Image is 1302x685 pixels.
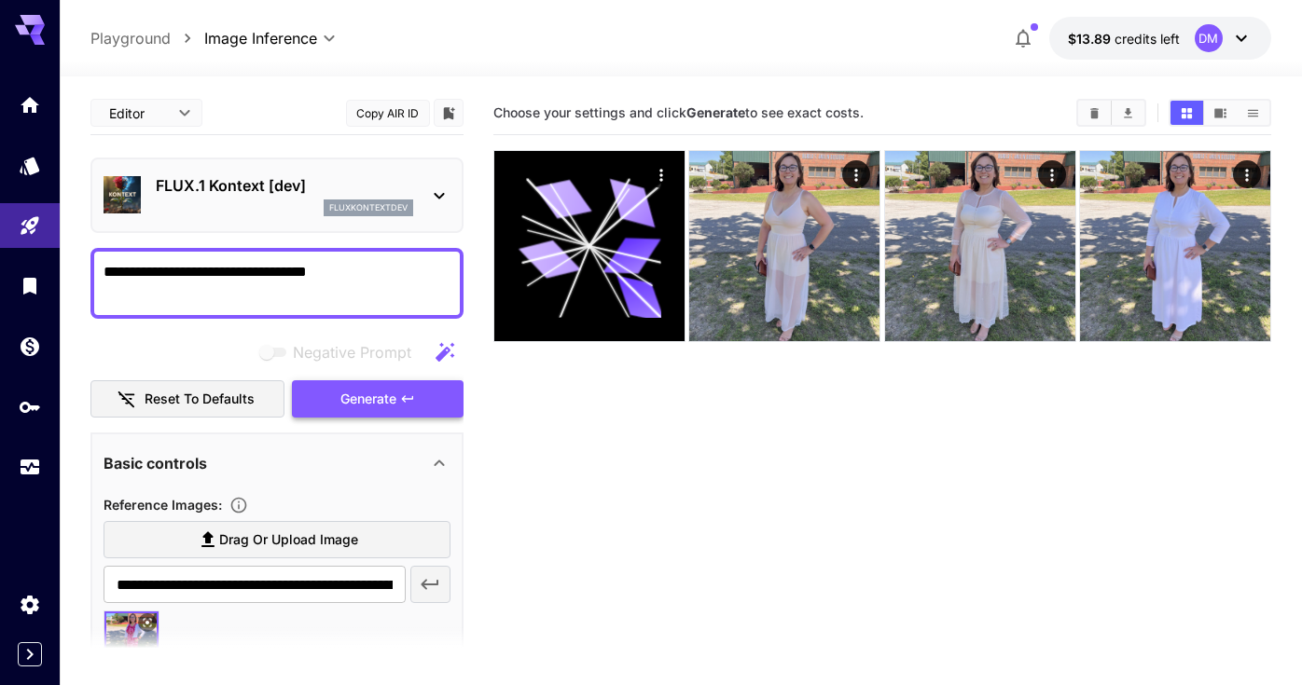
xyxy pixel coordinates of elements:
div: Clear ImagesDownload All [1076,99,1146,127]
button: Download All [1112,101,1144,125]
div: Home [19,93,41,116]
div: Settings [19,593,41,616]
b: Generate [686,104,745,120]
span: Editor [109,103,167,123]
button: Show images in list view [1237,101,1269,125]
div: Usage [19,456,41,479]
div: Models [19,154,41,177]
span: credits left [1115,31,1180,47]
img: 2Q== [689,151,880,341]
span: $13.89 [1068,31,1115,47]
div: API Keys [19,395,41,418]
span: Image Inference [204,27,317,49]
button: Add to library [440,102,457,124]
a: Playground [90,27,171,49]
span: Reference Images : [104,497,222,513]
div: $13.89378 [1068,29,1180,48]
div: Actions [842,160,870,188]
div: Actions [1233,160,1261,188]
span: Generate [340,388,396,411]
button: Show images in video view [1204,101,1237,125]
button: $13.89378DM [1049,17,1271,60]
div: Playground [19,214,41,238]
div: Actions [647,160,675,188]
span: Choose your settings and click to see exact costs. [493,104,864,120]
div: Show images in grid viewShow images in video viewShow images in list view [1169,99,1271,127]
div: Library [19,274,41,297]
img: Z [885,151,1075,341]
label: Drag or upload image [104,521,450,559]
button: Generate [292,380,464,418]
p: fluxkontextdev [329,201,408,214]
img: Z [1080,151,1270,341]
span: Negative prompts are not compatible with the selected model. [256,340,426,363]
button: Reset to defaults [90,380,284,418]
span: Negative Prompt [293,341,411,363]
button: Upload a reference image to guide the result. This is needed for Image-to-Image or Inpainting. Su... [222,496,256,514]
p: Basic controls [104,452,207,474]
div: Wallet [19,335,41,358]
div: DM [1195,24,1223,52]
div: Basic controls [104,441,450,486]
button: Show images in grid view [1170,101,1203,125]
button: Copy AIR ID [346,100,430,127]
button: Clear Images [1078,101,1111,125]
div: Actions [1038,160,1066,188]
button: Expand sidebar [18,642,42,666]
div: FLUX.1 Kontext [dev]fluxkontextdev [104,167,450,224]
nav: breadcrumb [90,27,204,49]
span: Drag or upload image [219,528,358,552]
p: FLUX.1 Kontext [dev] [156,174,413,197]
